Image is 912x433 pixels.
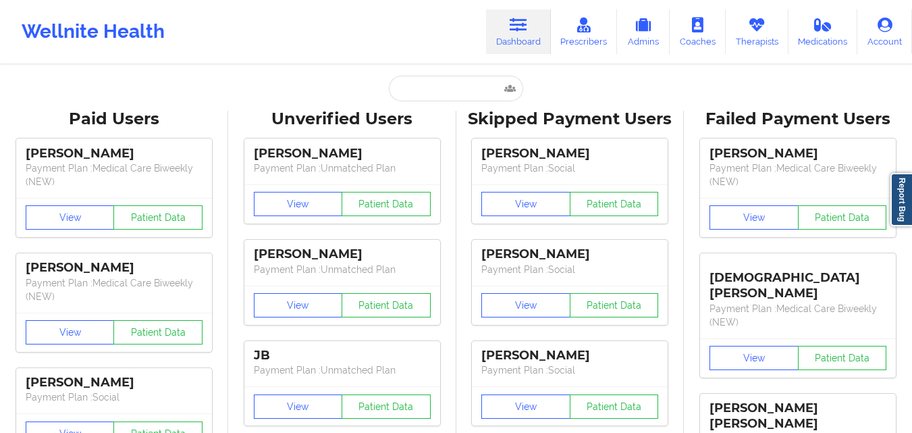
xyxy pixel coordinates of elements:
p: Payment Plan : Social [481,161,658,175]
a: Account [857,9,912,54]
button: Patient Data [570,394,659,419]
button: View [254,192,343,216]
a: Coaches [670,9,726,54]
div: Skipped Payment Users [466,109,675,130]
button: Patient Data [570,293,659,317]
button: View [481,394,570,419]
button: Patient Data [342,293,431,317]
div: [PERSON_NAME] [254,146,431,161]
p: Payment Plan : Social [481,363,658,377]
p: Payment Plan : Medical Care Biweekly (NEW) [26,276,203,303]
div: [PERSON_NAME] [481,348,658,363]
div: [PERSON_NAME] [26,146,203,161]
a: Report Bug [890,173,912,226]
a: Admins [617,9,670,54]
p: Payment Plan : Medical Care Biweekly (NEW) [709,302,886,329]
button: View [481,192,570,216]
button: Patient Data [113,205,203,230]
a: Medications [788,9,858,54]
div: [PERSON_NAME] [254,247,431,262]
button: Patient Data [342,394,431,419]
button: Patient Data [570,192,659,216]
div: Paid Users [9,109,219,130]
div: [PERSON_NAME] [PERSON_NAME] [709,401,886,432]
button: Patient Data [342,192,431,216]
div: JB [254,348,431,363]
button: View [709,205,799,230]
button: Patient Data [798,205,887,230]
div: [PERSON_NAME] [26,375,203,390]
div: Failed Payment Users [693,109,903,130]
div: [PERSON_NAME] [481,247,658,262]
button: View [709,346,799,370]
p: Payment Plan : Unmatched Plan [254,363,431,377]
div: [PERSON_NAME] [26,260,203,276]
div: [DEMOGRAPHIC_DATA][PERSON_NAME] [709,260,886,301]
a: Prescribers [551,9,618,54]
button: Patient Data [113,320,203,345]
button: View [26,320,115,345]
button: View [254,394,343,419]
p: Payment Plan : Medical Care Biweekly (NEW) [26,161,203,188]
button: Patient Data [798,346,887,370]
p: Payment Plan : Unmatched Plan [254,263,431,276]
div: Unverified Users [238,109,447,130]
a: Therapists [726,9,788,54]
p: Payment Plan : Medical Care Biweekly (NEW) [709,161,886,188]
button: View [254,293,343,317]
p: Payment Plan : Unmatched Plan [254,161,431,175]
div: [PERSON_NAME] [481,146,658,161]
p: Payment Plan : Social [481,263,658,276]
button: View [481,293,570,317]
button: View [26,205,115,230]
div: [PERSON_NAME] [709,146,886,161]
a: Dashboard [486,9,551,54]
p: Payment Plan : Social [26,390,203,404]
